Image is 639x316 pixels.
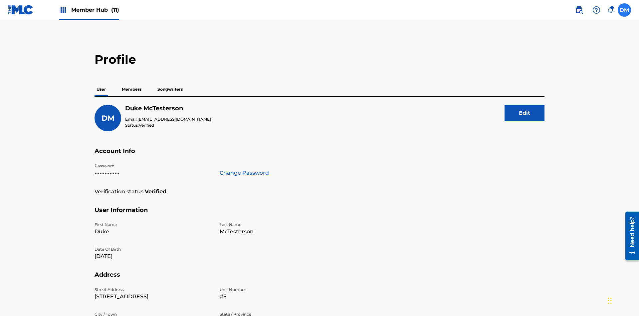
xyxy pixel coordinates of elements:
p: Date Of Birth [95,246,212,252]
h5: Account Info [95,147,544,163]
span: DM [102,114,114,123]
p: McTesterson [220,228,337,236]
p: Verification status: [95,188,145,196]
h2: Profile [95,52,544,67]
iframe: Resource Center [620,209,639,264]
p: Status: [125,122,211,128]
p: [DATE] [95,252,212,260]
img: MLC Logo [8,5,34,15]
p: Password [95,163,212,169]
p: User [95,82,108,96]
span: Verified [139,123,154,128]
img: search [575,6,583,14]
p: [STREET_ADDRESS] [95,293,212,301]
img: Top Rightsholders [59,6,67,14]
button: Edit [505,105,544,121]
img: help [592,6,600,14]
p: Last Name [220,222,337,228]
div: Drag [608,291,612,311]
span: Member Hub [71,6,119,14]
p: Songwriters [155,82,185,96]
p: Members [120,82,143,96]
span: [EMAIL_ADDRESS][DOMAIN_NAME] [137,117,211,122]
p: Unit Number [220,287,337,293]
h5: User Information [95,206,544,222]
p: First Name [95,222,212,228]
p: ••••••••••••••• [95,169,212,177]
div: Notifications [607,7,614,13]
h5: Duke McTesterson [125,105,211,112]
strong: Verified [145,188,166,196]
a: Change Password [220,169,269,177]
a: Public Search [572,3,586,17]
p: Duke [95,228,212,236]
p: Email: [125,116,211,122]
iframe: Chat Widget [606,284,639,316]
p: Street Address [95,287,212,293]
p: #5 [220,293,337,301]
h5: Address [95,271,544,287]
div: User Menu [618,3,631,17]
div: Help [590,3,603,17]
span: (11) [111,7,119,13]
